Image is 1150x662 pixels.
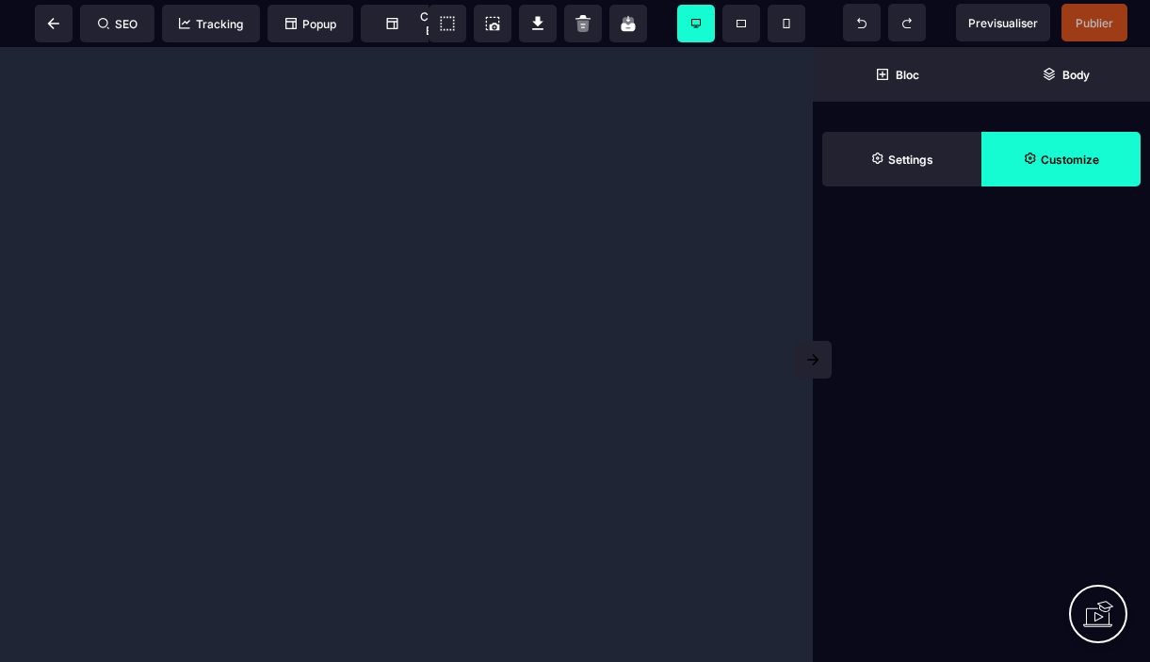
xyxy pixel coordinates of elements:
[981,47,1150,102] span: Open Layer Manager
[1062,68,1090,82] strong: Body
[179,17,243,31] span: Tracking
[285,17,336,31] span: Popup
[888,153,933,167] strong: Settings
[822,132,981,186] span: Settings
[474,5,511,42] span: Screenshot
[896,68,919,82] strong: Bloc
[981,132,1141,186] span: Open Style Manager
[370,9,462,38] span: Custom Block
[1076,16,1113,30] span: Publier
[98,17,138,31] span: SEO
[1041,153,1099,167] strong: Customize
[813,47,981,102] span: Open Blocks
[956,4,1050,41] span: Preview
[968,16,1038,30] span: Previsualiser
[429,5,466,42] span: View components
